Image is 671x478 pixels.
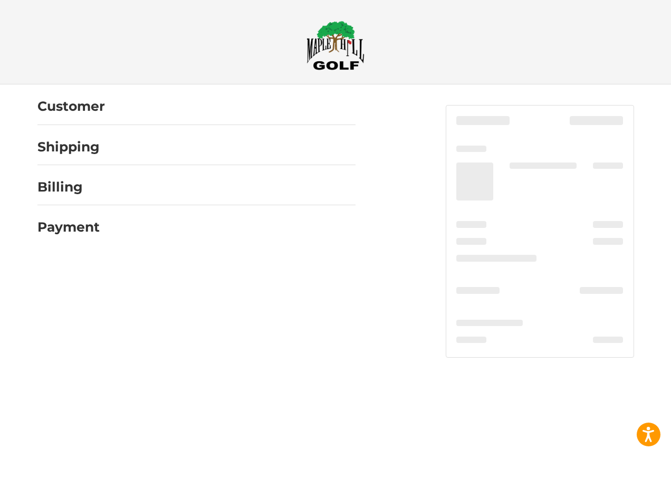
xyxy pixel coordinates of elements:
[306,21,365,70] img: Maple Hill Golf
[11,433,126,467] iframe: Gorgias live chat messenger
[37,139,100,155] h2: Shipping
[37,179,99,195] h2: Billing
[37,219,100,235] h2: Payment
[37,98,105,114] h2: Customer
